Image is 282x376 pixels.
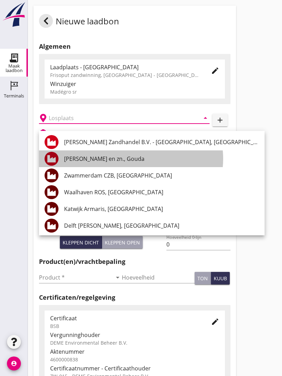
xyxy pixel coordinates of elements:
[64,138,259,146] div: [PERSON_NAME] Zandhandel B.V. - [GEOGRAPHIC_DATA], [GEOGRAPHIC_DATA]
[50,347,219,356] div: Aktenummer
[60,236,102,249] button: Kleppen dicht
[49,112,190,124] input: Losplaats
[64,221,259,230] div: Delft [PERSON_NAME], [GEOGRAPHIC_DATA]
[63,239,99,246] div: Kleppen dicht
[50,322,200,330] div: BSB
[50,130,86,136] h2: Beladen vaartuig
[50,356,219,363] div: 4600000838
[50,80,219,88] div: Winzuiger
[211,66,219,75] i: edit
[50,331,219,339] div: Vergunninghouder
[105,239,140,246] div: Kleppen open
[216,116,224,124] i: add
[122,272,195,283] input: Hoeveelheid
[1,2,26,28] img: logo-small.a267ee39.svg
[214,275,227,282] div: kuub
[39,272,112,283] input: Product *
[39,42,230,51] h2: Algemeen
[201,114,210,122] i: arrow_drop_down
[64,171,259,180] div: Zwammerdam CZB, [GEOGRAPHIC_DATA]
[7,357,21,370] i: account_circle
[50,88,219,95] div: Madégro sr
[197,275,208,282] div: ton
[50,364,219,373] div: Certificaatnummer - Certificaathouder
[39,293,230,302] h2: Certificaten/regelgeving
[113,273,122,282] i: arrow_drop_down
[211,318,219,326] i: edit
[39,14,119,31] div: Nieuwe laadbon
[102,236,143,249] button: Kleppen open
[50,314,200,322] div: Certificaat
[211,272,230,284] button: kuub
[166,239,230,250] input: Hoeveelheid 0-lijn
[64,205,259,213] div: Katwijk Armaris, [GEOGRAPHIC_DATA]
[50,63,200,71] div: Laadplaats - [GEOGRAPHIC_DATA]
[195,272,211,284] button: ton
[39,257,230,266] h2: Product(en)/vrachtbepaling
[64,188,259,196] div: Waalhaven ROS, [GEOGRAPHIC_DATA]
[50,71,200,79] div: Frisoput zandwinning, [GEOGRAPHIC_DATA] - [GEOGRAPHIC_DATA].
[64,155,259,163] div: [PERSON_NAME] en zn., Gouda
[4,94,24,98] div: Terminals
[50,339,219,346] div: DEME Environmental Beheer B.V.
